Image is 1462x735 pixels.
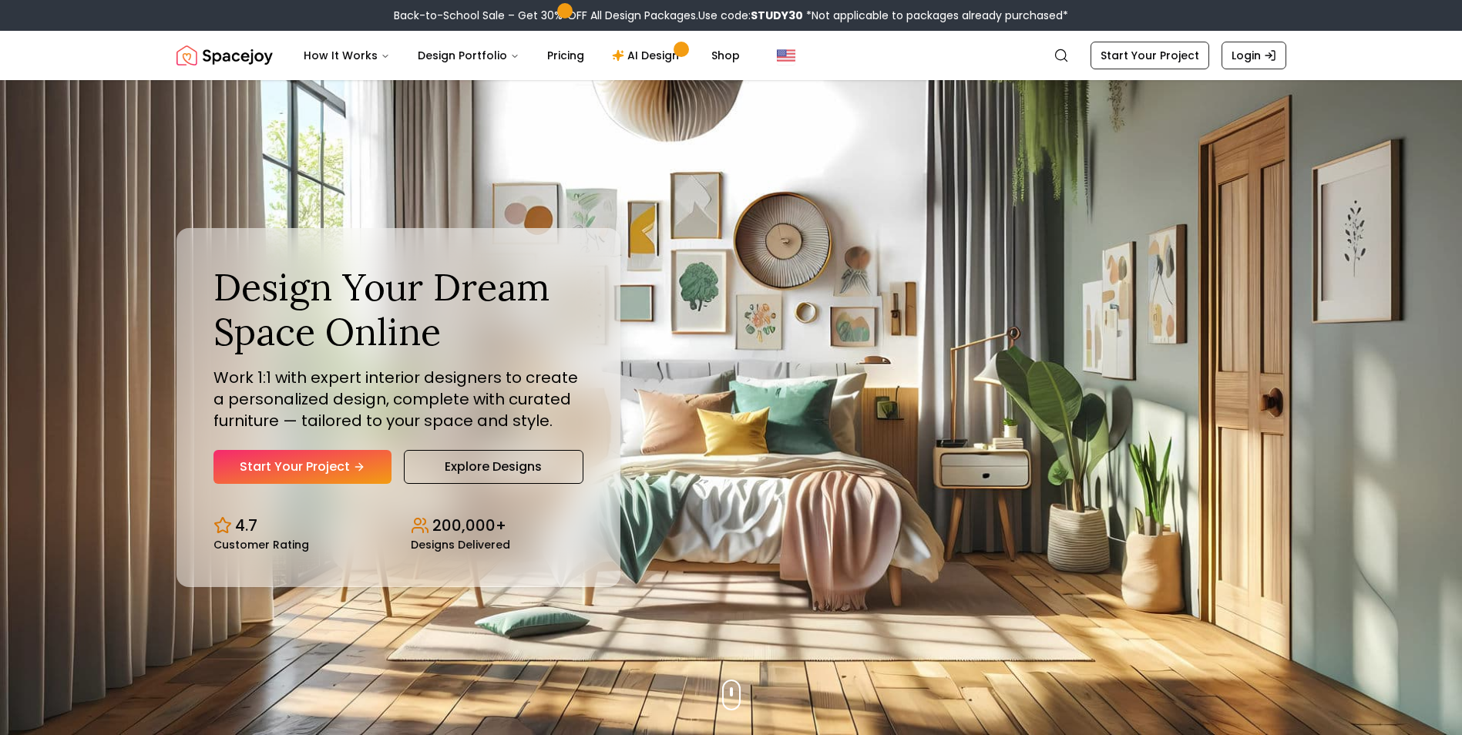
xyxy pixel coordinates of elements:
[405,40,532,71] button: Design Portfolio
[404,450,583,484] a: Explore Designs
[777,46,795,65] img: United States
[291,40,402,71] button: How It Works
[1091,42,1209,69] a: Start Your Project
[698,8,803,23] span: Use code:
[213,450,392,484] a: Start Your Project
[432,515,506,536] p: 200,000+
[803,8,1068,23] span: *Not applicable to packages already purchased*
[176,40,273,71] img: Spacejoy Logo
[213,367,583,431] p: Work 1:1 with expert interior designers to create a personalized design, complete with curated fu...
[600,40,696,71] a: AI Design
[213,539,309,550] small: Customer Rating
[535,40,597,71] a: Pricing
[411,539,510,550] small: Designs Delivered
[176,40,273,71] a: Spacejoy
[1222,42,1286,69] a: Login
[751,8,803,23] b: STUDY30
[176,31,1286,80] nav: Global
[235,515,257,536] p: 4.7
[213,265,583,354] h1: Design Your Dream Space Online
[394,8,1068,23] div: Back-to-School Sale – Get 30% OFF All Design Packages.
[699,40,752,71] a: Shop
[291,40,752,71] nav: Main
[213,502,583,550] div: Design stats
